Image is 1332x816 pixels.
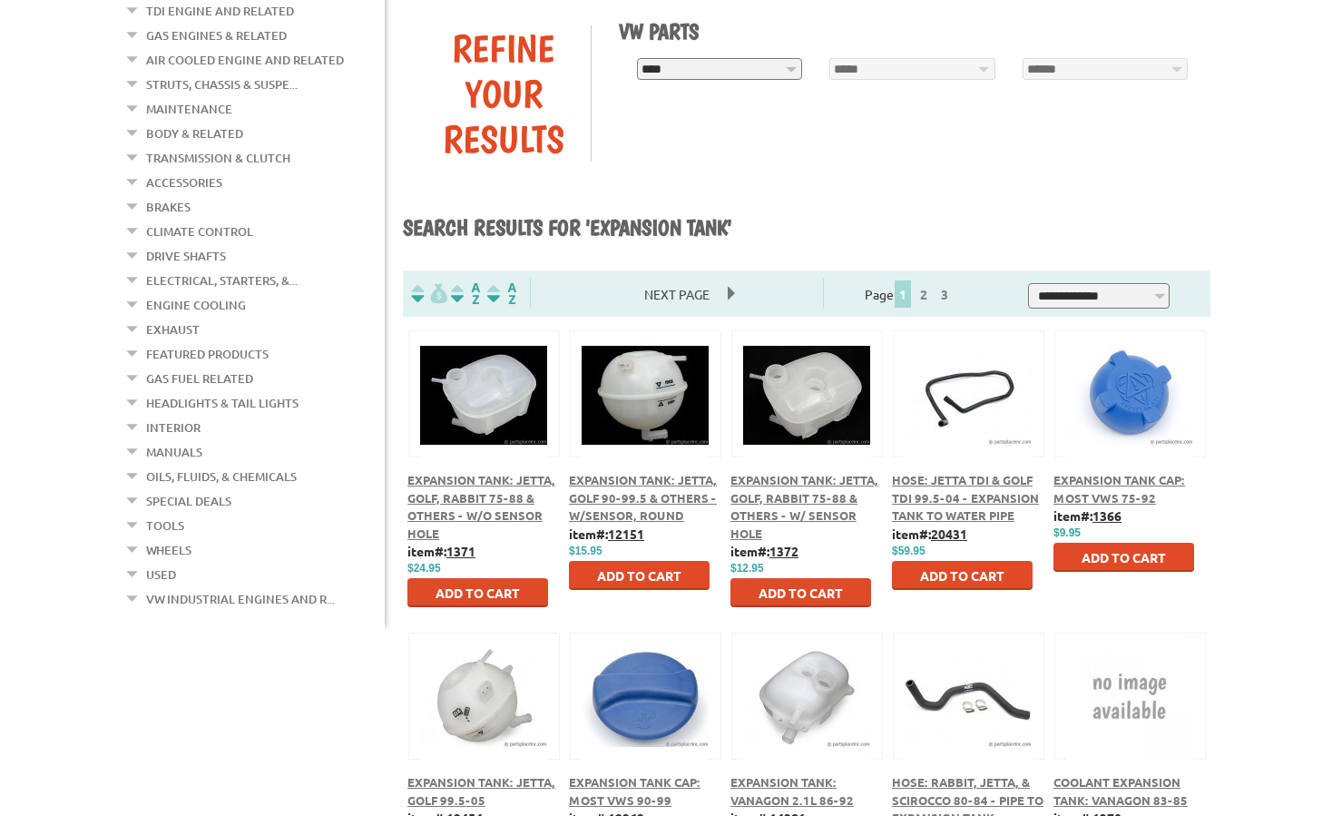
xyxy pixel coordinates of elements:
[146,342,269,366] a: Featured Products
[447,283,484,304] img: Sort by Headline
[146,514,184,537] a: Tools
[146,195,191,219] a: Brakes
[626,280,728,308] span: Next Page
[146,97,232,121] a: Maintenance
[1053,543,1194,572] button: Add to Cart
[916,286,932,302] a: 2
[1053,472,1185,506] a: Expansion Tank Cap: Most VWs 75-92
[146,73,298,96] a: Struts, Chassis & Suspe...
[146,416,201,439] a: Interior
[146,538,191,562] a: Wheels
[146,48,344,72] a: Air Cooled Engine and Related
[416,25,591,162] div: Refine Your Results
[730,774,854,808] a: Expansion Tank: Vanagon 2.1L 86-92
[759,585,843,601] span: Add to Cart
[407,578,548,607] button: Add to Cart
[146,587,335,611] a: VW Industrial Engines and R...
[569,774,700,808] a: Expansion Tank Cap: Most VWs 90-99
[920,567,1004,584] span: Add to Cart
[1053,774,1188,808] a: Coolant Expansion Tank: Vanagon 83-85
[569,561,710,590] button: Add to Cart
[146,465,297,488] a: Oils, Fluids, & Chemicals
[931,526,967,542] u: 20431
[892,545,926,557] span: $59.95
[146,171,222,194] a: Accessories
[1082,549,1166,565] span: Add to Cart
[608,526,644,542] u: 12151
[936,286,953,302] a: 3
[146,122,243,145] a: Body & Related
[626,286,728,302] a: Next Page
[403,214,1210,243] h1: Search results for 'expansion tank'
[769,543,798,559] u: 1372
[407,774,555,808] a: Expansion Tank: Jetta, Golf 99.5-05
[597,567,681,584] span: Add to Cart
[895,280,911,308] span: 1
[892,526,967,542] b: item#:
[146,489,231,513] a: Special Deals
[892,472,1039,523] a: Hose: Jetta TDI & Golf TDI 99.5-04 - Expansion Tank to Water Pipe
[730,543,798,559] b: item#:
[146,244,226,268] a: Drive Shafts
[446,543,475,559] u: 1371
[146,269,298,292] a: Electrical, Starters, &...
[146,24,287,47] a: Gas Engines & Related
[730,562,764,575] span: $12.95
[146,391,299,415] a: Headlights & Tail Lights
[619,18,1198,44] h1: VW Parts
[1053,526,1081,539] span: $9.95
[569,545,602,557] span: $15.95
[146,440,202,464] a: Manuals
[892,561,1033,590] button: Add to Cart
[146,293,246,317] a: Engine Cooling
[569,526,644,542] b: item#:
[730,472,878,541] a: Expansion Tank: Jetta, Golf, Rabbit 75-88 & Others - w/ Sensor Hole
[411,283,447,304] img: filterpricelow.svg
[146,367,253,390] a: Gas Fuel Related
[569,472,717,523] a: Expansion Tank: Jetta, Golf 90-99.5 & Others - w/Sensor, Round
[1092,507,1121,524] u: 1366
[407,562,441,575] span: $24.95
[146,146,290,170] a: Transmission & Clutch
[146,220,253,243] a: Climate Control
[146,318,200,341] a: Exhaust
[436,585,520,601] span: Add to Cart
[484,283,520,304] img: Sort by Sales Rank
[823,279,996,309] div: Page
[1053,507,1121,524] b: item#:
[146,563,176,586] a: Used
[730,578,871,607] button: Add to Cart
[407,472,555,541] a: Expansion Tank: Jetta, Golf, Rabbit 75-88 & Others - w/o Sensor Hole
[407,543,475,559] b: item#:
